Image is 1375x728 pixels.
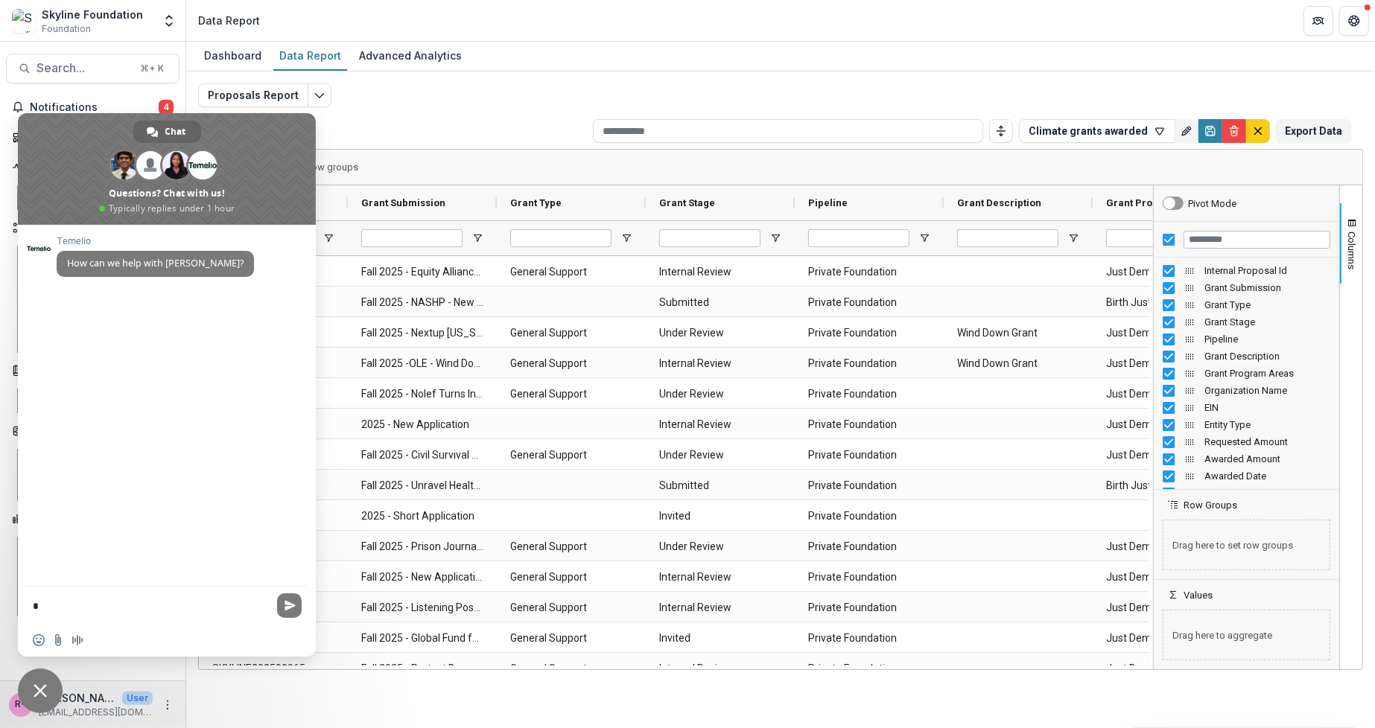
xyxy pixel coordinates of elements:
[6,54,180,83] button: Search...
[808,197,848,208] span: Pipeline
[1106,531,1228,562] span: Just Democracy
[1204,419,1330,430] span: Entity Type
[1154,467,1339,485] div: Awarded Date Column
[198,45,267,66] div: Dashboard
[159,6,180,36] button: Open entity switcher
[361,318,483,348] span: Fall 2025 - Nextup [US_STATE] - Short Application
[1106,654,1228,684] span: Just Democracy
[808,257,930,287] span: Private Foundation
[1154,450,1339,467] div: Awarded Amount Column
[361,593,483,623] span: Fall 2025 - Listening Post Collective (project of Internews Network) New Application
[1106,197,1208,208] span: Grant Program Areas
[159,696,177,714] button: More
[957,348,1079,379] span: Wind Down Grant
[1106,562,1228,593] span: Just Democracy
[510,348,632,379] span: General Support
[1154,433,1339,450] div: Requested Amount Column
[1339,6,1369,36] button: Get Help
[1154,313,1339,331] div: Grant Stage Column
[6,359,180,383] button: Open Documents
[808,409,930,440] span: Private Foundation
[659,531,781,562] span: Under Review
[1154,382,1339,399] div: Organization Name Column
[808,470,930,501] span: Private Foundation
[18,668,63,713] div: Close chat
[659,379,781,409] span: Under Review
[1204,453,1330,464] span: Awarded Amount
[1204,333,1330,345] span: Pipeline
[1154,485,1339,502] div: Archived Column
[57,236,254,246] span: Temelio
[1204,265,1330,276] span: Internal Proposal Id
[808,348,930,379] span: Private Foundation
[198,83,308,107] button: Proposals Report
[1204,351,1330,362] span: Grant Description
[39,706,153,719] p: [EMAIL_ADDRESS][DOMAIN_NAME]
[1246,119,1270,143] button: default
[361,409,483,440] span: 2025 - New Application
[1204,299,1330,310] span: Grant Type
[361,287,483,318] span: Fall 2025 - NASHP - New Application
[1019,119,1175,143] button: Climate grants awarded
[308,83,331,107] button: Edit selected report
[1106,229,1207,247] input: Grant Program Areas Filter Input
[918,232,930,244] button: Open Filter Menu
[1106,287,1228,318] span: Birth Justice
[361,379,483,409] span: Fall 2025 - Nolef Turns Inc - New Application
[659,197,715,208] span: Grant Stage
[808,440,930,470] span: Private Foundation
[52,634,64,646] span: Send a file
[1154,262,1339,279] div: Internal Proposal Id Column
[1184,231,1330,249] input: Filter Columns Input
[1154,399,1339,416] div: EIN Column
[659,348,781,379] span: Internal Review
[353,42,468,71] a: Advanced Analytics
[659,593,781,623] span: Internal Review
[659,654,781,684] span: Internal Review
[659,501,781,531] span: Invited
[1204,316,1330,328] span: Grant Stage
[510,654,632,684] span: General Support
[361,348,483,379] span: Fall 2025 -OLE - Wind Down Grant
[808,287,930,318] span: Private Foundation
[353,45,468,66] div: Advanced Analytics
[6,125,180,150] a: Dashboard
[808,593,930,623] span: Private Foundation
[1184,590,1213,601] span: Values
[510,593,632,623] span: General Support
[361,562,483,593] span: Fall 2025 - New Application
[42,22,91,36] span: Foundation
[361,257,483,287] span: Fall 2025 - Equity Alliance - Short Application
[1222,119,1246,143] button: Delete
[957,197,1041,208] span: Grant Description
[361,623,483,654] span: Fall 2025 - Global Fund for Women - Renewal Application
[510,440,632,470] span: General Support
[808,562,930,593] span: Private Foundation
[1067,232,1079,244] button: Open Filter Menu
[1204,368,1330,379] span: Grant Program Areas
[659,318,781,348] span: Under Review
[1204,385,1330,396] span: Organization Name
[659,562,781,593] span: Internal Review
[122,692,153,705] p: User
[659,623,781,654] span: Invited
[808,654,930,684] span: Private Foundation
[510,318,632,348] span: General Support
[6,507,180,531] button: Open Data & Reporting
[989,119,1013,143] button: Toggle auto height
[957,229,1058,247] input: Grant Description Filter Input
[659,470,781,501] span: Submitted
[133,121,201,143] div: Chat
[510,562,632,593] span: General Support
[808,531,930,562] span: Private Foundation
[957,318,1079,348] span: Wind Down Grant
[198,42,267,71] a: Dashboard
[277,593,302,618] span: Send
[1188,198,1236,209] div: Pivot Mode
[1154,296,1339,313] div: Grant Type Column
[323,232,334,244] button: Open Filter Menu
[137,60,167,77] div: ⌘ + K
[1163,610,1330,660] span: Drag here to aggregate
[1106,440,1228,470] span: Just Democracy
[273,45,347,66] div: Data Report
